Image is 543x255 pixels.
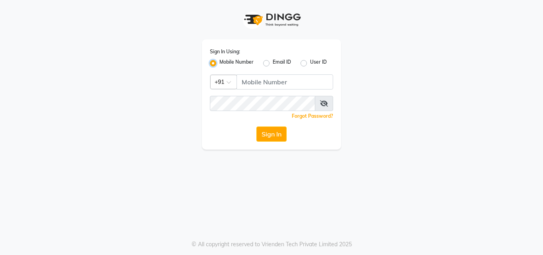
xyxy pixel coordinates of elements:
[240,8,303,31] img: logo1.svg
[292,113,333,119] a: Forgot Password?
[310,58,327,68] label: User ID
[256,127,287,142] button: Sign In
[219,58,254,68] label: Mobile Number
[210,96,315,111] input: Username
[237,74,333,90] input: Username
[210,48,240,55] label: Sign In Using:
[273,58,291,68] label: Email ID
